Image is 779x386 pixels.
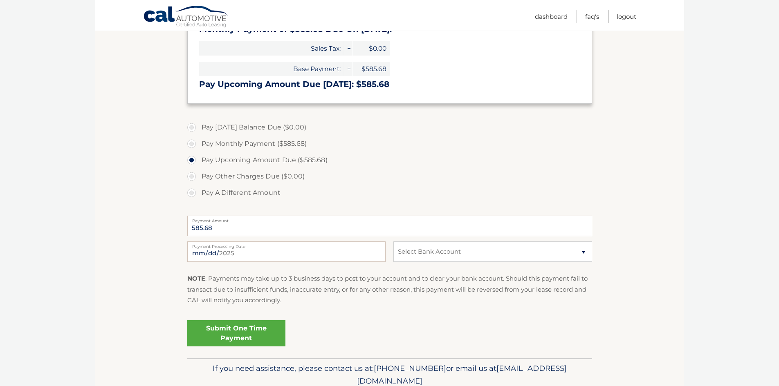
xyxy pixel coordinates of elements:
[187,216,592,236] input: Payment Amount
[187,320,285,346] a: Submit One Time Payment
[187,274,205,282] strong: NOTE
[187,136,592,152] label: Pay Monthly Payment ($585.68)
[617,10,636,23] a: Logout
[187,119,592,136] label: Pay [DATE] Balance Due ($0.00)
[187,185,592,201] label: Pay A Different Amount
[353,41,390,56] span: $0.00
[187,241,386,262] input: Payment Date
[344,62,352,76] span: +
[187,152,592,168] label: Pay Upcoming Amount Due ($585.68)
[143,5,229,29] a: Cal Automotive
[187,168,592,185] label: Pay Other Charges Due ($0.00)
[353,62,390,76] span: $585.68
[374,364,446,373] span: [PHONE_NUMBER]
[187,241,386,248] label: Payment Processing Date
[187,273,592,306] p: : Payments may take up to 3 business days to post to your account and to clear your bank account....
[199,79,580,89] h3: Pay Upcoming Amount Due [DATE]: $585.68
[535,10,568,23] a: Dashboard
[199,62,344,76] span: Base Payment:
[187,216,592,222] label: Payment Amount
[344,41,352,56] span: +
[199,41,344,56] span: Sales Tax:
[585,10,599,23] a: FAQ's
